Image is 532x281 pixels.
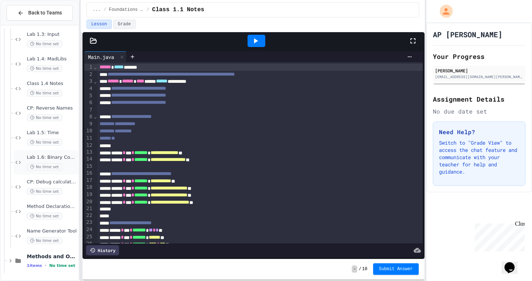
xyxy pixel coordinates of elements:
[84,177,93,184] div: 17
[84,127,93,135] div: 10
[152,5,204,14] span: Class 1.1 Notes
[86,20,111,29] button: Lesson
[27,90,62,97] span: No time set
[84,120,93,128] div: 9
[93,114,97,119] span: Fold line
[27,154,77,161] span: Lab 1.6: Binary Conversion
[27,65,62,72] span: No time set
[373,263,419,275] button: Submit Answer
[27,163,62,170] span: No time set
[27,179,77,185] span: CP: Debug calculations
[439,139,519,175] p: Switch to "Grade View" to access the chat feature and communicate with your teacher for help and ...
[113,20,136,29] button: Grade
[27,114,62,121] span: No time set
[86,245,119,255] div: History
[472,221,525,251] iframe: chat widget
[359,266,361,272] span: /
[84,51,127,62] div: Main.java
[435,67,523,74] div: [PERSON_NAME]
[84,191,93,198] div: 19
[84,170,93,177] div: 16
[433,29,502,39] h1: AP [PERSON_NAME]
[104,7,106,13] span: /
[84,240,93,247] div: 26
[84,113,93,120] div: 8
[147,7,149,13] span: /
[84,92,93,99] div: 5
[84,99,93,106] div: 6
[27,213,62,220] span: No time set
[84,226,93,233] div: 24
[84,184,93,191] div: 18
[49,263,75,268] span: No time set
[109,7,144,13] span: Foundations of Java
[84,142,93,149] div: 12
[84,149,93,156] div: 13
[27,81,77,87] span: Class 1.4 Notes
[27,253,77,260] span: Methods and Objects
[84,198,93,205] div: 20
[27,105,77,111] span: CP: Reverse Names
[352,265,357,273] span: -
[93,7,101,13] span: ...
[379,266,413,272] span: Submit Answer
[435,74,523,80] div: [EMAIL_ADDRESS][DOMAIN_NAME][PERSON_NAME]
[27,237,62,244] span: No time set
[27,188,62,195] span: No time set
[7,5,73,21] button: Back to Teams
[84,233,93,240] div: 25
[27,56,77,62] span: Lab 1.4: MadLibs
[432,3,455,20] div: My Account
[502,252,525,274] iframe: chat widget
[28,9,62,17] span: Back to Teams
[84,205,93,212] div: 21
[84,212,93,219] div: 22
[27,139,62,146] span: No time set
[84,53,118,61] div: Main.java
[27,31,77,38] span: Lab 1.3: Input
[3,3,50,46] div: Chat with us now!Close
[27,41,62,47] span: No time set
[84,64,93,71] div: 1
[84,219,93,226] div: 23
[84,78,93,85] div: 3
[93,78,97,84] span: Fold line
[433,51,525,61] h2: Your Progress
[27,228,77,234] span: Name Generator Tool
[27,204,77,210] span: Method Declaration Helper
[433,94,525,104] h2: Assignment Details
[84,135,93,142] div: 11
[362,266,367,272] span: 10
[27,263,42,268] span: 1 items
[93,64,97,70] span: Fold line
[84,163,93,170] div: 15
[433,107,525,116] div: No due date set
[45,263,46,268] span: •
[439,128,519,136] h3: Need Help?
[84,71,93,78] div: 2
[84,106,93,113] div: 7
[27,130,77,136] span: Lab 1.5: Time
[84,156,93,163] div: 14
[84,85,93,92] div: 4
